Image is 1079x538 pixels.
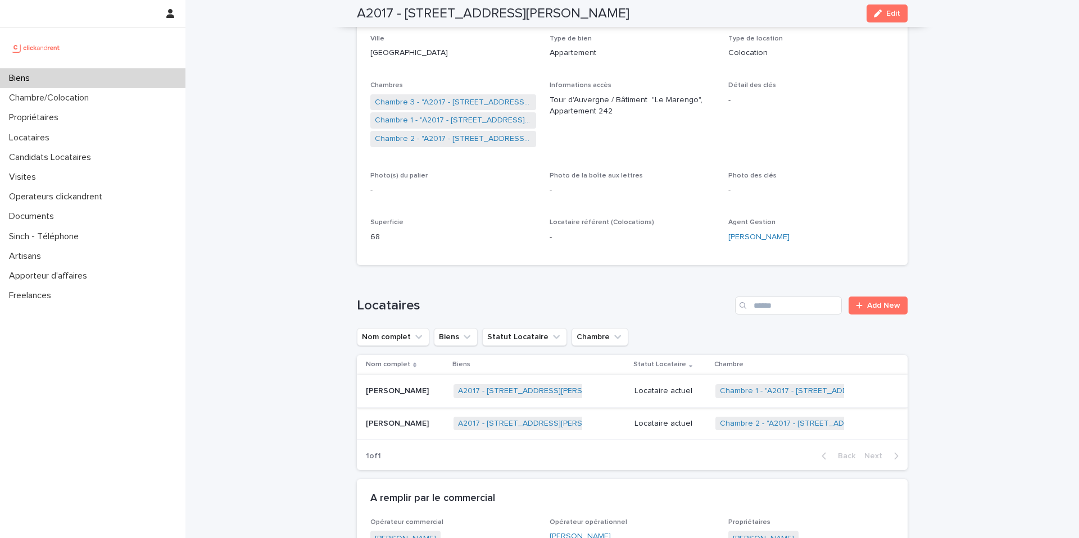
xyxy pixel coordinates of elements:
[4,251,50,262] p: Artisans
[434,328,478,346] button: Biens
[370,35,384,42] span: Ville
[4,133,58,143] p: Locataires
[458,386,622,396] a: A2017 - [STREET_ADDRESS][PERSON_NAME]
[370,519,443,526] span: Opérateur commercial
[550,184,715,196] p: -
[357,298,731,314] h1: Locataires
[550,219,654,226] span: Locataire référent (Colocations)
[357,6,629,22] h2: A2017 - [STREET_ADDRESS][PERSON_NAME]
[634,386,706,396] p: Locataire actuel
[366,384,431,396] p: [PERSON_NAME]
[634,419,706,428] p: Locataire actuel
[550,47,715,59] p: Appartement
[4,231,88,242] p: Sinch - Téléphone
[714,358,743,371] p: Chambre
[728,94,894,106] p: -
[720,386,934,396] a: Chambre 1 - "A2017 - [STREET_ADDRESS][PERSON_NAME]"
[550,231,715,243] p: -
[370,184,536,196] p: -
[357,375,908,407] tr: [PERSON_NAME][PERSON_NAME] A2017 - [STREET_ADDRESS][PERSON_NAME] Locataire actuelChambre 1 - "A20...
[728,35,783,42] span: Type de location
[4,271,96,281] p: Apporteur d'affaires
[4,192,111,202] p: Operateurs clickandrent
[867,302,900,309] span: Add New
[550,94,715,118] p: Tour d'Auvergne / Bâtiment "Le Marengo", Appartement 242
[4,290,60,301] p: Freelances
[458,419,622,428] a: A2017 - [STREET_ADDRESS][PERSON_NAME]
[375,133,532,145] a: Chambre 2 - "A2017 - [STREET_ADDRESS][PERSON_NAME]"
[728,231,790,243] a: [PERSON_NAME]
[4,172,45,183] p: Visites
[735,297,842,314] input: Search
[867,4,908,22] button: Edit
[375,97,532,108] a: Chambre 3 - "A2017 - [STREET_ADDRESS][PERSON_NAME]"
[4,211,63,222] p: Documents
[357,328,429,346] button: Nom complet
[366,358,410,371] p: Nom complet
[849,297,908,314] a: Add New
[572,328,628,346] button: Chambre
[370,47,536,59] p: [GEOGRAPHIC_DATA]
[550,82,611,89] span: Informations accès
[728,82,776,89] span: Détail des clés
[357,407,908,440] tr: [PERSON_NAME][PERSON_NAME] A2017 - [STREET_ADDRESS][PERSON_NAME] Locataire actuelChambre 2 - "A20...
[728,519,770,526] span: Propriétaires
[864,452,889,460] span: Next
[370,493,495,505] h2: A remplir par le commercial
[9,37,64,59] img: UCB0brd3T0yccxBKYDjQ
[633,358,686,371] p: Statut Locataire
[550,35,592,42] span: Type de bien
[550,519,627,526] span: Opérateur opérationnel
[728,47,894,59] p: Colocation
[886,10,900,17] span: Edit
[482,328,567,346] button: Statut Locataire
[720,419,936,428] a: Chambre 2 - "A2017 - [STREET_ADDRESS][PERSON_NAME]"
[366,417,431,428] p: [PERSON_NAME]
[4,112,67,123] p: Propriétaires
[4,152,100,163] p: Candidats Locataires
[728,219,776,226] span: Agent Gestion
[370,219,404,226] span: Superficie
[550,172,643,179] span: Photo de la boîte aux lettres
[831,452,855,460] span: Back
[860,451,908,461] button: Next
[4,73,39,84] p: Biens
[813,451,860,461] button: Back
[4,93,98,103] p: Chambre/Colocation
[728,184,894,196] p: -
[452,358,470,371] p: Biens
[728,172,777,179] span: Photo des clés
[370,172,428,179] span: Photo(s) du palier
[370,231,536,243] p: 68
[375,115,532,126] a: Chambre 1 - "A2017 - [STREET_ADDRESS][PERSON_NAME]"
[357,443,390,470] p: 1 of 1
[370,82,403,89] span: Chambres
